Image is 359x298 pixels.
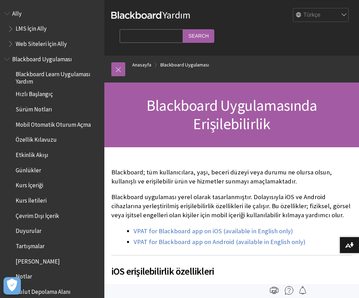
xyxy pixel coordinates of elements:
a: BlackboardYardım [111,9,191,21]
span: Hızlı Başlangıç [16,88,53,98]
span: Günlükler [16,164,41,174]
img: Print [270,286,278,295]
span: Blackboard Uygulaması [12,53,72,63]
span: Sürüm Notları [16,103,52,113]
span: Notlar [16,271,32,280]
span: Blackboard Uygulamasında Erişilebilirlik [146,96,317,133]
span: LMS İçin Ally [16,23,47,32]
a: Blackboard Uygulaması [160,61,209,69]
img: More help [285,286,293,295]
span: Mobil Otomatik Oturum Açma [16,119,91,128]
input: Search [183,29,214,43]
button: Açık Tercihler [3,277,21,295]
span: Blackboard Learn Uygulaması Yardım [16,69,99,85]
h2: iOS erişilebilirlik özellikleri [111,255,352,279]
span: Özellik Kılavuzu [16,134,57,143]
span: Etkinlik Akışı [16,149,48,158]
nav: Book outline for Anthology Ally Help [4,8,100,50]
span: Kurs İçeriği [16,180,43,189]
p: Blackboard; tüm kullanıcılara, yaşı, beceri düzeyi veya durumu ne olursa olsun, kullanışlı ve eri... [111,168,352,186]
a: VPAT for Blackboard app on Android (available in English only) [134,238,305,246]
strong: Blackboard [111,11,163,19]
img: Follow this page [298,286,307,295]
span: Tartışmalar [16,240,45,250]
span: Ally [12,8,22,17]
select: Site Language Selector [293,8,349,22]
a: Anasayfa [132,61,151,69]
span: Kurs İletileri [16,195,47,204]
span: Çevrim Dışı İçerik [16,210,59,219]
p: Blackboard uygulaması yerel olarak tasarlanmıştır. Dolayısıyla iOS ve Android cihazlarına yerleşt... [111,193,352,220]
span: Duyurular [16,225,41,235]
a: VPAT for Blackboard app on iOS (available in English only) [134,227,293,235]
span: Bulut Depolama Alanı [16,286,71,295]
span: [PERSON_NAME] [16,256,60,265]
span: Web Siteleri İçin Ally [16,38,67,47]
